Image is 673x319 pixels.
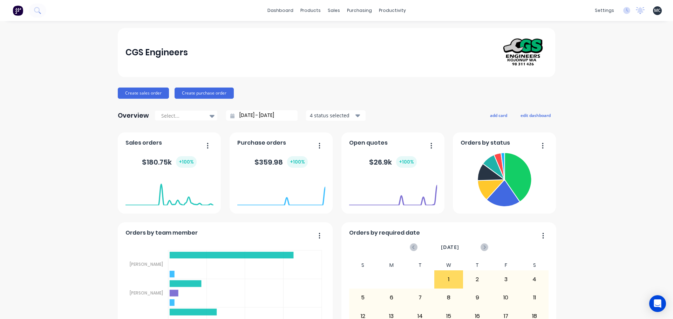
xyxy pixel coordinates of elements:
span: Orders by required date [349,229,420,237]
div: + 100 % [287,156,308,168]
div: sales [324,5,344,16]
div: 1 [435,271,463,288]
div: F [491,260,520,270]
div: T [463,260,492,270]
span: MC [654,7,661,14]
div: 7 [406,289,434,306]
img: Factory [13,5,23,16]
div: $ 26.9k [369,156,417,168]
span: Purchase orders [237,139,286,147]
button: 4 status selected [306,110,366,121]
div: 3 [492,271,520,288]
div: 9 [463,289,491,306]
tspan: [PERSON_NAME] [129,261,163,267]
button: Create purchase order [175,88,234,99]
div: products [297,5,324,16]
div: $ 180.75k [142,156,197,168]
div: 6 [378,289,406,306]
div: Overview [118,109,149,123]
button: Create sales order [118,88,169,99]
span: Open quotes [349,139,388,147]
div: W [434,260,463,270]
a: dashboard [264,5,297,16]
div: purchasing [344,5,375,16]
div: Open Intercom Messenger [649,295,666,312]
button: edit dashboard [516,111,555,120]
div: 4 [521,271,549,288]
div: M [377,260,406,270]
img: CGS Engineers [498,30,548,75]
div: S [520,260,549,270]
div: settings [591,5,618,16]
span: Orders by team member [125,229,198,237]
div: S [349,260,378,270]
div: $ 359.98 [254,156,308,168]
div: T [406,260,435,270]
div: 8 [435,289,463,306]
span: Sales orders [125,139,162,147]
div: 2 [463,271,491,288]
div: 4 status selected [310,112,354,119]
div: + 100 % [176,156,197,168]
div: productivity [375,5,409,16]
div: CGS Engineers [125,46,188,60]
button: add card [485,111,512,120]
div: 5 [349,289,377,306]
span: [DATE] [441,243,459,251]
tspan: [PERSON_NAME] [129,290,163,296]
div: 11 [521,289,549,306]
div: + 100 % [396,156,417,168]
span: Orders by status [461,139,510,147]
div: 10 [492,289,520,306]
